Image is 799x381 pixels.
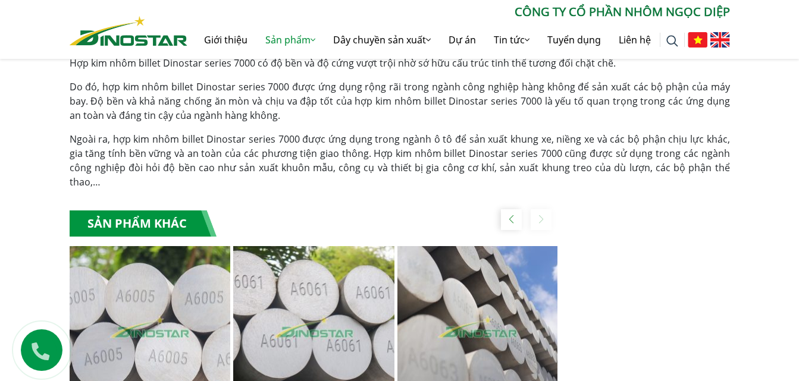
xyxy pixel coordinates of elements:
a: Sản phẩm [256,21,324,59]
div: Sản phẩm khác [70,210,217,237]
a: Liên hệ [610,21,660,59]
a: Tin tức [485,21,538,59]
p: Do đó, hợp kim nhôm billet Dinostar series 7000 được ứng dụng rộng rãi trong ngành công nghiệp hà... [70,80,730,122]
img: Nhôm Dinostar [70,16,187,46]
p: CÔNG TY CỔ PHẦN NHÔM NGỌC DIỆP [187,3,730,21]
img: search [666,35,678,47]
a: Dây chuyền sản xuất [324,21,440,59]
a: Giới thiệu [195,21,256,59]
a: Dự án [440,21,485,59]
a: Tuyển dụng [538,21,610,59]
p: Ngoài ra, hợp kim nhôm billet Dinostar series 7000 được ứng dụng trong ngành ô tô để sản xuất khu... [70,132,730,189]
p: Hợp kim nhôm billet Dinostar series 7000 có độ bền và độ cứng vượt trội nhờ sở hữu cấu trúc tinh ... [70,56,730,70]
img: English [710,32,730,48]
img: Tiếng Việt [688,32,707,48]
